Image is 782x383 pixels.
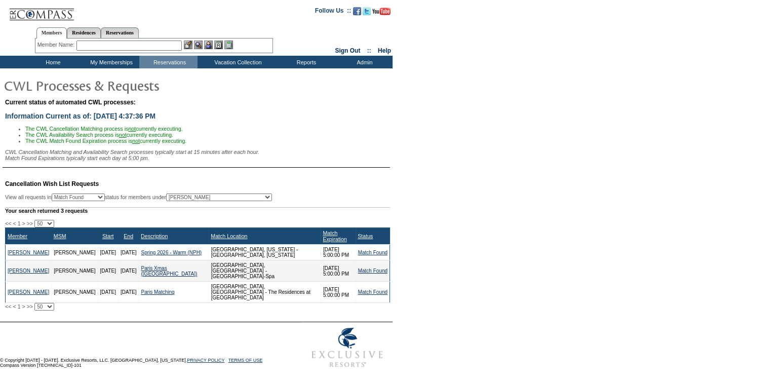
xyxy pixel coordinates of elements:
td: [DATE] [118,245,138,260]
td: [DATE] [98,282,118,303]
td: Vacation Collection [198,56,276,68]
span: < [13,303,16,310]
a: Match Found [358,250,387,255]
td: Admin [334,56,393,68]
a: Become our fan on Facebook [353,10,361,16]
a: Match Found [358,268,387,274]
u: not [119,132,127,138]
a: Reservations [101,27,139,38]
span: > [22,220,25,226]
a: Description [141,233,168,239]
a: Match Location [211,233,247,239]
div: CWL Cancellation Matching and Availability Search processes typically start at 15 minutes after e... [5,149,390,161]
a: MSM [54,233,66,239]
td: [DATE] [98,245,118,260]
img: Impersonate [204,41,213,49]
a: Paris Xmas ([GEOGRAPHIC_DATA]) [141,265,197,277]
td: My Memberships [81,56,139,68]
td: Follow Us :: [315,6,351,18]
img: Reservations [214,41,223,49]
a: TERMS OF USE [228,358,263,363]
img: Become our fan on Facebook [353,7,361,15]
a: Subscribe to our YouTube Channel [372,10,390,16]
a: Status [358,233,373,239]
a: Members [36,27,67,39]
span: :: [367,47,371,54]
td: [PERSON_NAME] [52,245,98,260]
td: [DATE] 5:00:00 PM [321,260,356,282]
a: Residences [67,27,101,38]
a: Match Expiration [323,230,346,242]
span: >> [27,220,33,226]
span: << [5,220,11,226]
td: [PERSON_NAME] [52,260,98,282]
a: [PERSON_NAME] [8,289,49,295]
img: View [194,41,203,49]
a: Follow us on Twitter [363,10,371,16]
td: [DATE] [118,282,138,303]
a: Paris Matching [141,289,174,295]
span: The CWL Match Found Expiration process is currently executing. [25,138,186,144]
u: not [128,126,136,132]
a: Spring 2026 - Warm (NPH) [141,250,202,255]
td: [DATE] 5:00:00 PM [321,245,356,260]
span: 1 [18,220,21,226]
u: not [132,138,140,144]
td: Reports [276,56,334,68]
div: Your search returned 3 requests [5,207,390,214]
img: Subscribe to our YouTube Channel [372,8,390,15]
span: >> [27,303,33,310]
span: Information Current as of: [DATE] 4:37:36 PM [5,112,155,120]
td: Reservations [139,56,198,68]
div: View all requests in status for members under [5,194,272,201]
td: Home [23,56,81,68]
div: Member Name: [37,41,76,49]
a: Start [102,233,114,239]
span: Cancellation Wish List Requests [5,180,99,187]
td: [GEOGRAPHIC_DATA], [GEOGRAPHIC_DATA] - [GEOGRAPHIC_DATA]-Spa [209,260,321,282]
a: [PERSON_NAME] [8,250,49,255]
a: End [124,233,133,239]
span: << [5,303,11,310]
td: [DATE] [118,260,138,282]
span: 1 [18,303,21,310]
span: The CWL Availability Search process is currently executing. [25,132,173,138]
a: Member [8,233,27,239]
a: Match Found [358,289,387,295]
td: [GEOGRAPHIC_DATA], [GEOGRAPHIC_DATA] - The Residences at [GEOGRAPHIC_DATA] [209,282,321,303]
a: PRIVACY POLICY [187,358,224,363]
img: b_calculator.gif [224,41,233,49]
span: The CWL Cancellation Matching process is currently executing. [25,126,183,132]
td: [DATE] [98,260,118,282]
span: < [13,220,16,226]
td: [DATE] 5:00:00 PM [321,282,356,303]
img: Follow us on Twitter [363,7,371,15]
td: [PERSON_NAME] [52,282,98,303]
span: > [22,303,25,310]
td: [GEOGRAPHIC_DATA], [US_STATE] - [GEOGRAPHIC_DATA], [US_STATE] [209,245,321,260]
a: Sign Out [335,47,360,54]
a: [PERSON_NAME] [8,268,49,274]
img: Exclusive Resorts [302,322,393,373]
a: Help [378,47,391,54]
span: Current status of automated CWL processes: [5,99,136,106]
img: b_edit.gif [184,41,192,49]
